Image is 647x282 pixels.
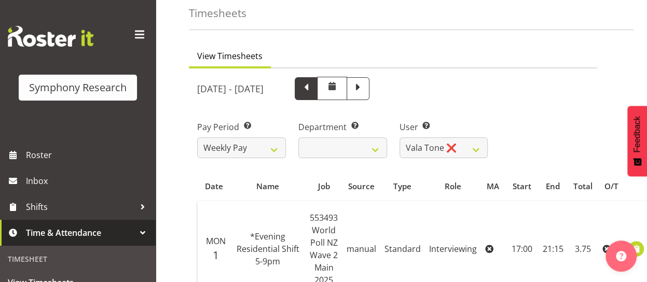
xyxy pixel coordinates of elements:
[26,225,135,241] span: Time & Attendance
[26,173,150,189] span: Inbox
[346,243,376,255] span: manual
[487,180,499,192] div: MA
[206,235,226,247] span: Mon
[616,251,626,261] img: help-xxl-2.png
[3,248,153,270] div: Timesheet
[213,248,219,262] span: 1
[197,50,263,62] span: View Timesheets
[8,26,93,47] img: Rosterit website logo
[236,180,299,192] div: Name
[544,180,561,192] div: End
[237,231,299,267] span: *Evening Residential Shift 5-9pm
[298,121,387,133] label: Department
[26,147,150,163] span: Roster
[29,80,127,95] div: Symphony Research
[431,180,475,192] div: Role
[203,180,224,192] div: Date
[311,180,336,192] div: Job
[400,121,488,133] label: User
[604,180,618,192] div: O/T
[189,7,246,19] h4: Timesheets
[197,83,264,94] h5: [DATE] - [DATE]
[348,180,374,192] div: Source
[386,180,419,192] div: Type
[573,180,593,192] div: Total
[26,199,135,215] span: Shifts
[632,116,642,152] span: Feedback
[429,243,477,255] span: Interviewing
[511,180,532,192] div: Start
[627,106,647,176] button: Feedback - Show survey
[197,121,286,133] label: Pay Period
